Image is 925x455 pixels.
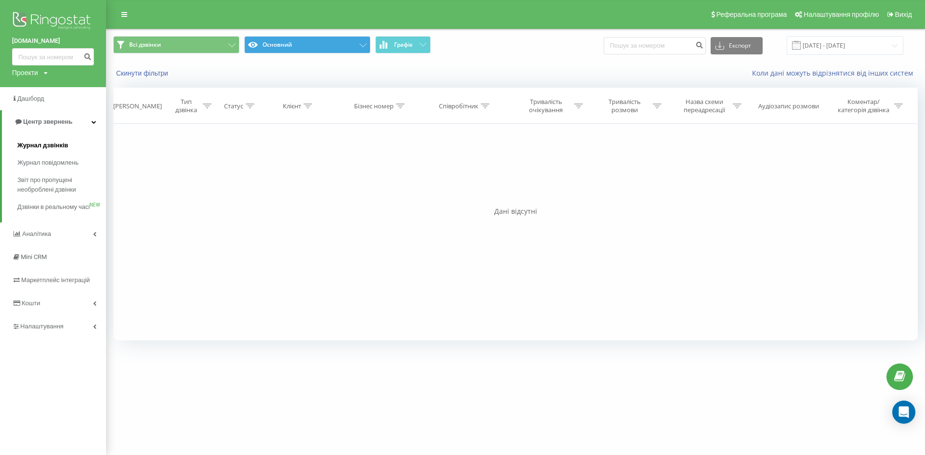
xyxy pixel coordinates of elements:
[758,102,819,110] div: Аудіозапис розмови
[12,10,94,34] img: Ringostat logo
[892,401,915,424] div: Open Intercom Messenger
[2,110,106,133] a: Центр звернень
[17,198,106,216] a: Дзвінки в реальному часіNEW
[17,175,101,195] span: Звіт про пропущені необроблені дзвінки
[244,36,370,53] button: Основний
[12,68,38,78] div: Проекти
[520,98,572,114] div: Тривалість очікування
[12,48,94,65] input: Пошук за номером
[17,154,106,171] a: Журнал повідомлень
[113,207,918,216] div: Дані відсутні
[17,158,79,168] span: Журнал повідомлень
[711,37,763,54] button: Експорт
[113,36,239,53] button: Всі дзвінки
[17,95,44,102] span: Дашборд
[835,98,892,114] div: Коментар/категорія дзвінка
[394,41,413,48] span: Графік
[599,98,650,114] div: Тривалість розмови
[716,11,787,18] span: Реферальна програма
[752,68,918,78] a: Коли дані можуть відрізнятися вiд інших систем
[172,98,200,114] div: Тип дзвінка
[17,141,68,150] span: Журнал дзвінків
[17,202,90,212] span: Дзвінки в реальному часі
[17,171,106,198] a: Звіт про пропущені необроблені дзвінки
[604,37,706,54] input: Пошук за номером
[113,102,162,110] div: [PERSON_NAME]
[22,230,51,237] span: Аналiтика
[12,36,94,46] a: [DOMAIN_NAME]
[895,11,912,18] span: Вихід
[283,102,301,110] div: Клієнт
[22,299,40,307] span: Кошти
[375,36,431,53] button: Графік
[679,98,730,114] div: Назва схеми переадресації
[113,69,173,78] button: Скинути фільтри
[20,323,64,330] span: Налаштування
[21,276,90,284] span: Маркетплейс інтеграцій
[354,102,394,110] div: Бізнес номер
[17,137,106,154] a: Журнал дзвінків
[23,118,72,125] span: Центр звернень
[129,41,161,49] span: Всі дзвінки
[21,253,47,260] span: Mini CRM
[804,11,879,18] span: Налаштування профілю
[439,102,478,110] div: Співробітник
[224,102,243,110] div: Статус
